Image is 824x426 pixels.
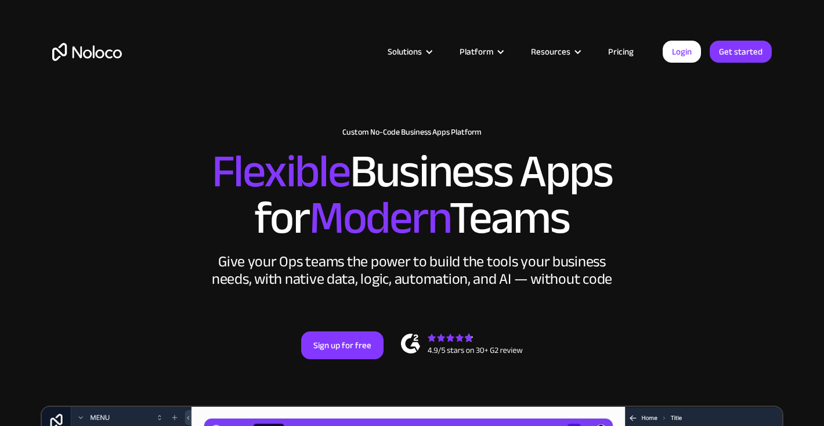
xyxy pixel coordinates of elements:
[212,128,350,215] span: Flexible
[52,128,772,137] h1: Custom No-Code Business Apps Platform
[663,41,701,63] a: Login
[710,41,772,63] a: Get started
[373,44,445,59] div: Solutions
[388,44,422,59] div: Solutions
[445,44,516,59] div: Platform
[309,175,449,261] span: Modern
[516,44,594,59] div: Resources
[52,43,122,61] a: home
[594,44,648,59] a: Pricing
[209,253,615,288] div: Give your Ops teams the power to build the tools your business needs, with native data, logic, au...
[531,44,570,59] div: Resources
[301,331,384,359] a: Sign up for free
[52,149,772,241] h2: Business Apps for Teams
[460,44,493,59] div: Platform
